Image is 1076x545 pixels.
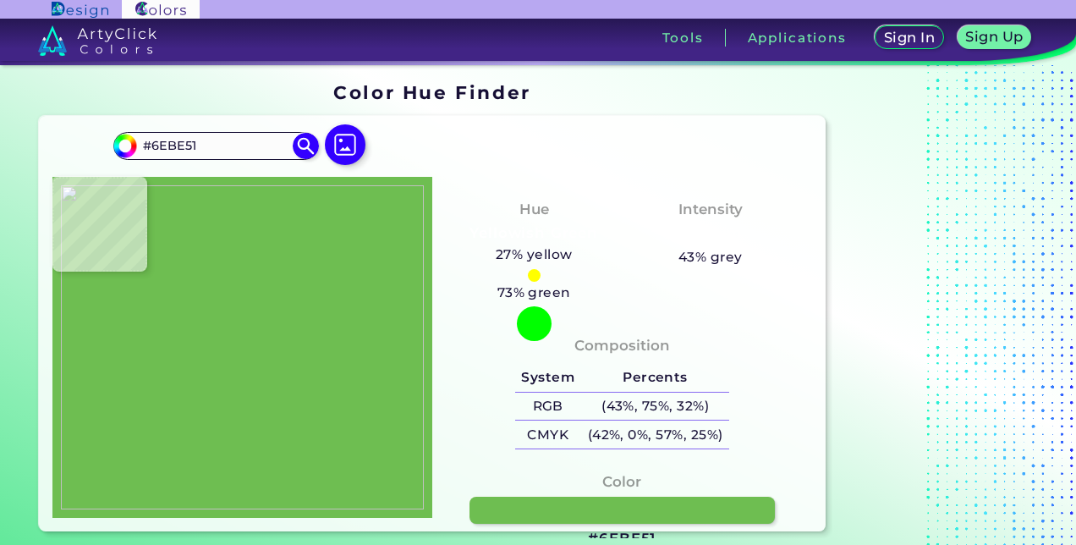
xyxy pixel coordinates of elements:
h5: 43% grey [678,246,743,268]
h5: Percents [581,364,729,392]
h5: Sign In [887,31,932,44]
h4: Composition [574,333,670,358]
img: icon picture [325,124,365,165]
input: type color.. [137,135,294,157]
h5: RGB [515,393,581,421]
h5: 27% yellow [489,244,579,266]
h3: Applications [748,31,847,44]
h1: Color Hue Finder [333,80,530,105]
h3: Tools [662,31,704,44]
h5: CMYK [515,421,581,449]
img: logo_artyclick_colors_white.svg [38,25,157,56]
h4: Hue [519,197,549,222]
h3: Yellowish Green [463,223,605,244]
iframe: Advertisement [832,76,1044,538]
h5: 73% green [491,282,578,304]
a: Sign Up [961,27,1028,48]
img: icon search [293,133,318,158]
h5: (42%, 0%, 57%, 25%) [581,421,729,449]
a: Sign In [878,27,941,48]
img: 0db0ff26-cbeb-4c2f-ae1c-77d2df7b0509 [61,185,424,509]
h4: Intensity [678,197,743,222]
h3: Medium [671,223,750,244]
h4: Color [602,470,641,494]
h5: System [515,364,581,392]
h5: Sign Up [969,30,1021,43]
h5: (43%, 75%, 32%) [581,393,729,421]
img: ArtyClick Design logo [52,2,108,18]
